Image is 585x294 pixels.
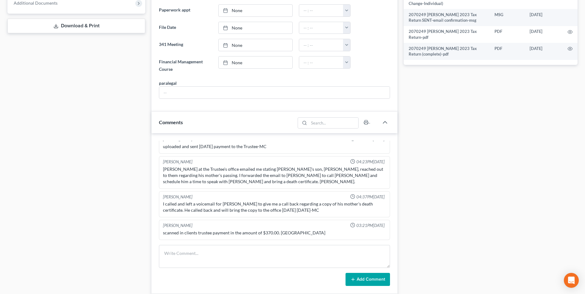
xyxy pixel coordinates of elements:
[346,273,390,286] button: Add Comment
[219,57,293,68] a: None
[163,143,386,150] div: uploaded and sent [DATE] payment to the Trustee-MC
[159,87,390,98] input: --
[525,26,563,43] td: [DATE]
[156,56,215,75] label: Financial Management Course
[356,194,385,200] span: 04:37PM[DATE]
[404,43,490,60] td: 2070249 [PERSON_NAME] 2023 Tax Return (complete)-pdf
[156,4,215,17] label: Paperwork appt
[299,5,343,16] input: -- : --
[404,26,490,43] td: 2070249 [PERSON_NAME] 2023 Tax Return-pdf
[299,22,343,34] input: -- : --
[219,22,293,34] a: None
[564,273,579,288] div: Open Intercom Messenger
[156,22,215,34] label: File Date
[163,159,193,165] div: [PERSON_NAME]
[525,43,563,60] td: [DATE]
[299,57,343,68] input: -- : --
[356,159,385,165] span: 04:23PM[DATE]
[219,39,293,51] a: None
[163,223,193,228] div: [PERSON_NAME]
[404,9,490,26] td: 2070249 [PERSON_NAME] 2023 Tax Return SENT-email confirmation-msg
[163,230,386,236] div: scanned in clients trustee payment in the amount of $370.00. [GEOGRAPHIC_DATA]
[490,26,525,43] td: PDF
[219,5,293,16] a: None
[163,201,386,213] div: I called and left a voicemail for [PERSON_NAME] to give me a call back regarding a copy of his mo...
[309,118,358,128] input: Search...
[7,19,145,33] a: Download & Print
[490,9,525,26] td: MSG
[159,80,177,86] div: paralegal
[159,119,183,125] span: Comments
[163,166,386,185] div: [PERSON_NAME] at the Trustee's office emailed me stating [PERSON_NAME]'s son, [PERSON_NAME], reac...
[525,9,563,26] td: [DATE]
[156,39,215,51] label: 341 Meeting
[299,39,343,51] input: -- : --
[490,43,525,60] td: PDF
[356,223,385,228] span: 03:21PM[DATE]
[14,0,58,6] span: Additional Documents
[163,194,193,200] div: [PERSON_NAME]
